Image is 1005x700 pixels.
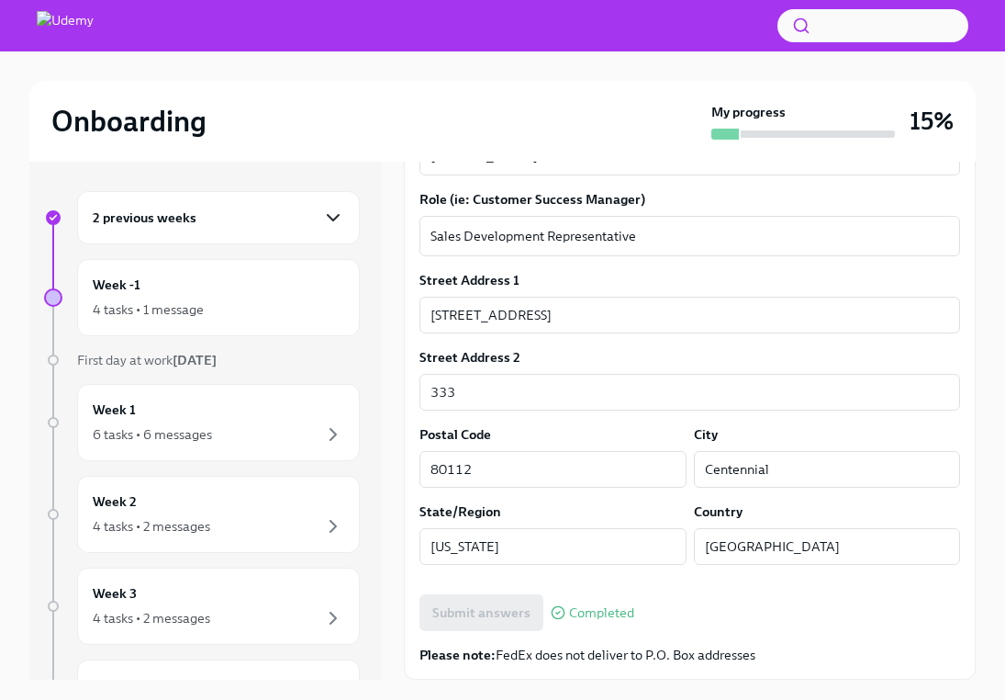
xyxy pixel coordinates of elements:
[93,400,136,420] h6: Week 1
[77,352,217,368] span: First day at work
[93,208,196,228] h6: 2 previous weeks
[93,609,210,627] div: 4 tasks • 2 messages
[44,351,360,369] a: First day at work[DATE]
[694,425,718,444] label: City
[93,583,137,604] h6: Week 3
[44,568,360,645] a: Week 34 tasks • 2 messages
[77,191,360,244] div: 2 previous weeks
[44,384,360,461] a: Week 16 tasks • 6 messages
[173,352,217,368] strong: [DATE]
[93,425,212,444] div: 6 tasks • 6 messages
[419,647,496,663] strong: Please note:
[93,517,210,536] div: 4 tasks • 2 messages
[711,103,786,121] strong: My progress
[694,502,743,521] label: Country
[44,259,360,336] a: Week -14 tasks • 1 message
[419,425,491,444] label: Postal Code
[910,105,954,138] h3: 15%
[93,275,140,295] h6: Week -1
[419,271,519,289] label: Street Address 1
[430,225,949,247] textarea: Sales Development Representative
[37,11,94,40] img: Udemy
[51,103,207,140] h2: Onboarding
[93,300,204,319] div: 4 tasks • 1 message
[569,606,634,620] span: Completed
[419,348,520,367] label: Street Address 2
[419,502,501,521] label: State/Region
[419,646,960,664] p: FedEx does not deliver to P.O. Box addresses
[419,190,960,209] label: Role (ie: Customer Success Manager)
[44,476,360,553] a: Week 24 tasks • 2 messages
[93,491,137,512] h6: Week 2
[93,675,138,695] h6: Week 4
